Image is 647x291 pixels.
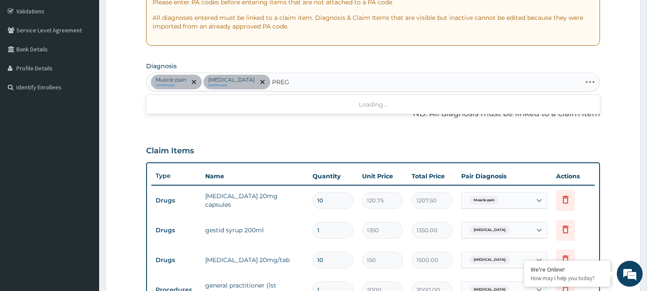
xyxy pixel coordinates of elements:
span: [MEDICAL_DATA] [469,226,510,234]
label: Diagnosis [146,62,177,70]
th: Quantity [308,168,358,185]
span: remove selection option [190,78,198,86]
td: Drugs [151,252,201,268]
span: Muscle pain [469,196,499,205]
small: confirmed [208,83,255,88]
th: Pair Diagnosis [457,168,552,185]
th: Total Price [407,168,457,185]
p: [MEDICAL_DATA] [208,76,255,83]
p: All diagnoses entered must be linked to a claim item. Diagnosis & Claim Items that are visible bu... [153,13,594,31]
span: [MEDICAL_DATA] [469,256,510,264]
th: Name [201,168,308,185]
td: gestid syrup 200ml [201,221,308,239]
textarea: Type your message and hit 'Enter' [4,197,164,227]
td: Drugs [151,193,201,209]
td: Drugs [151,222,201,238]
div: Chat with us now [45,48,145,60]
p: How may I help you today? [531,275,604,282]
th: Type [151,168,201,184]
div: We're Online! [531,266,604,273]
span: We're online! [50,89,119,177]
span: remove selection option [259,78,266,86]
div: Minimize live chat window [141,4,162,25]
th: Unit Price [358,168,407,185]
h3: Claim Items [146,146,194,156]
th: Actions [552,168,595,185]
td: [MEDICAL_DATA] 20mg/tab [201,251,308,269]
div: Loading... [146,97,600,112]
p: Muscle pain [156,76,186,83]
td: [MEDICAL_DATA] 20mg capsules [201,187,308,213]
img: d_794563401_company_1708531726252_794563401 [16,43,35,65]
small: confirmed [156,83,186,88]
